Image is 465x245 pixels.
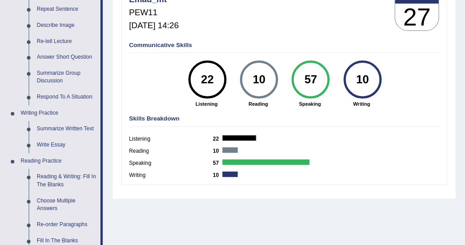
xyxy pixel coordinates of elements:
a: Choose Multiple Answers [33,193,100,217]
a: Re-tell Lecture [33,34,100,50]
b: 10 [213,148,223,154]
strong: Speaking [288,100,332,107]
a: Reading Practice [17,153,100,169]
label: Listening [129,135,213,143]
div: 10 [348,64,376,96]
strong: Listening [184,100,228,107]
a: Answer Short Question [33,49,100,65]
a: Describe Image [33,17,100,34]
a: Respond To A Situation [33,89,100,105]
a: Writing Practice [17,105,100,121]
strong: Writing [339,100,383,107]
h4: Communicative Skills [129,42,439,49]
div: 10 [245,64,273,96]
label: Writing [129,172,213,180]
h4: Skills Breakdown [129,116,439,122]
a: Reading & Writing: Fill In The Blanks [33,169,100,193]
a: Re-order Paragraphs [33,217,100,233]
label: Speaking [129,159,213,168]
a: Summarize Group Discussion [33,65,100,89]
b: 22 [213,136,223,142]
strong: Reading [236,100,280,107]
b: 10 [213,172,223,178]
label: Reading [129,147,213,155]
a: Summarize Written Text [33,121,100,137]
div: 22 [193,64,221,96]
h5: PEW11 [129,8,179,17]
div: 57 [297,64,325,96]
a: Write Essay [33,137,100,153]
a: Repeat Sentence [33,1,100,17]
b: 57 [213,160,223,166]
h3: 27 [395,4,439,31]
h5: [DATE] 14:26 [129,21,179,30]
